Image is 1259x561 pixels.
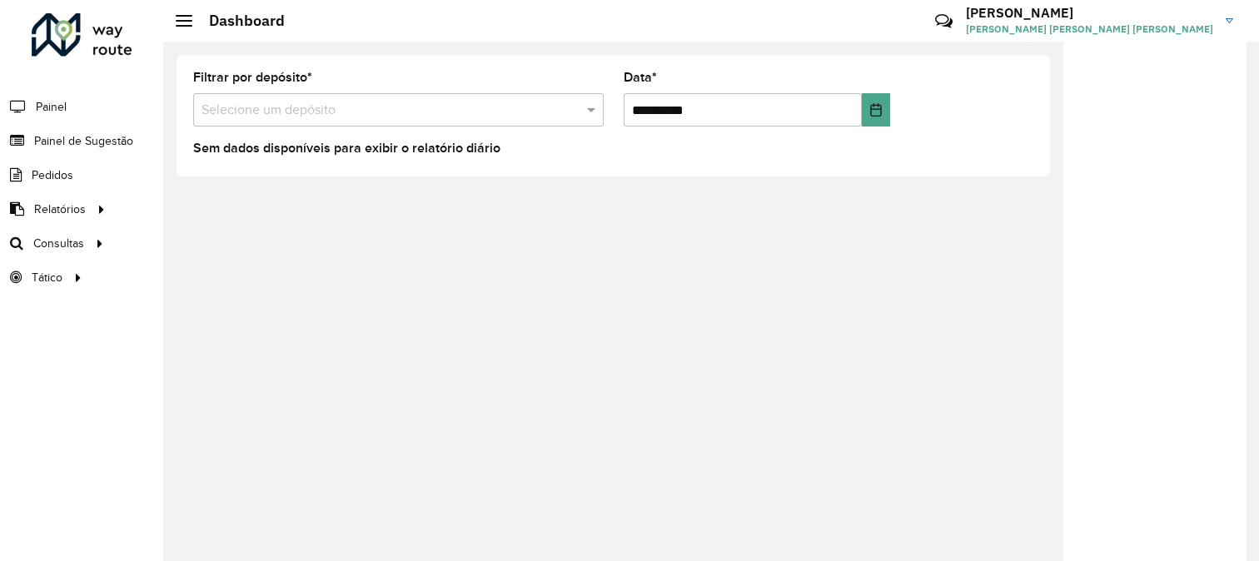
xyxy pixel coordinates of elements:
[32,166,73,184] span: Pedidos
[624,67,657,87] label: Data
[34,201,86,218] span: Relatórios
[966,22,1213,37] span: [PERSON_NAME] [PERSON_NAME] [PERSON_NAME]
[36,98,67,116] span: Painel
[862,93,890,127] button: Choose Date
[966,5,1213,21] h3: [PERSON_NAME]
[926,3,962,39] a: Contato Rápido
[34,132,133,150] span: Painel de Sugestão
[193,138,500,158] label: Sem dados disponíveis para exibir o relatório diário
[193,67,312,87] label: Filtrar por depósito
[32,269,62,286] span: Tático
[33,235,84,252] span: Consultas
[192,12,285,30] h2: Dashboard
